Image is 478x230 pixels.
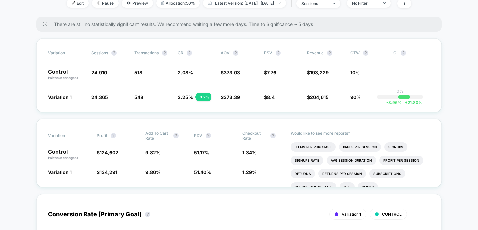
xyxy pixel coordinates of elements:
[100,150,118,155] span: 124,602
[384,142,407,152] li: Signups
[264,70,276,75] span: $
[327,50,332,56] button: ?
[363,50,368,56] button: ?
[173,133,179,138] button: ?
[242,169,257,175] span: 1.29 %
[145,131,170,141] span: Add To Cart Rate
[194,169,211,175] span: 51.40 %
[48,50,85,56] span: Variation
[279,2,281,4] img: end
[206,133,211,138] button: ?
[224,70,240,75] span: 373.03
[233,50,238,56] button: ?
[48,156,78,160] span: (without changes)
[327,156,376,165] li: Avg Session Duration
[91,50,108,55] span: Sessions
[162,50,167,56] button: ?
[134,70,142,75] span: 518
[134,50,159,55] span: Transactions
[72,1,75,5] img: edit
[276,50,281,56] button: ?
[307,70,329,75] span: $
[242,131,267,141] span: Checkout Rate
[393,50,430,56] span: CI
[291,169,315,178] li: Returns
[352,1,378,6] div: No Filter
[301,1,328,6] div: sessions
[178,50,183,55] span: CR
[97,150,118,155] span: $
[194,133,202,138] span: PDV
[111,133,116,138] button: ?
[91,94,108,100] span: 24,365
[270,133,276,138] button: ?
[48,169,72,175] span: Variation 1
[369,169,405,178] li: Subscriptions
[221,50,230,55] span: AOV
[48,76,78,80] span: (without changes)
[134,94,143,100] span: 548
[242,150,257,155] span: 1.34 %
[291,131,430,136] p: Would like to see more reports?
[178,94,193,100] span: 2.25 %
[402,100,422,105] span: 21.80 %
[48,149,90,160] p: Control
[350,94,361,100] span: 90%
[48,94,72,100] span: Variation 1
[358,182,378,192] li: Clicks
[318,169,366,178] li: Returns Per Session
[221,94,240,100] span: $
[194,150,209,155] span: 51.17 %
[310,70,329,75] span: 193,229
[386,100,402,105] span: -3.96 %
[291,142,336,152] li: Items Per Purchase
[350,50,387,56] span: OTW
[145,212,150,217] button: ?
[91,70,107,75] span: 24,910
[307,50,324,55] span: Revenue
[310,94,329,100] span: 204,615
[97,133,107,138] span: Profit
[399,94,401,99] p: |
[333,3,335,4] img: end
[339,142,381,152] li: Pages Per Session
[267,70,276,75] span: 7.76
[307,94,329,100] span: $
[97,169,117,175] span: $
[145,150,161,155] span: 9.82 %
[350,70,360,75] span: 10%
[264,50,272,55] span: PSV
[397,89,403,94] p: 0%
[196,93,211,101] div: + 8.2 %
[48,69,85,80] p: Control
[97,1,100,5] img: end
[224,94,240,100] span: 373.39
[145,169,161,175] span: 9.80 %
[291,182,336,192] li: Subscriptions Rate
[48,131,85,141] span: Variation
[382,212,402,217] span: CONTROL
[187,50,192,56] button: ?
[178,70,193,75] span: 2.08 %
[100,169,117,175] span: 134,291
[221,70,240,75] span: $
[111,50,117,56] button: ?
[54,21,429,27] span: There are still no statistically significant results. We recommend waiting a few more days . Time...
[291,156,323,165] li: Signups Rate
[340,182,355,192] li: Ctr
[405,100,408,105] span: +
[208,1,212,5] img: calendar
[161,1,164,5] img: rebalance
[379,156,423,165] li: Profit Per Session
[342,212,361,217] span: Variation 1
[264,94,275,100] span: $
[393,71,430,80] span: ---
[267,94,275,100] span: 8.4
[383,2,386,4] img: end
[401,50,406,56] button: ?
